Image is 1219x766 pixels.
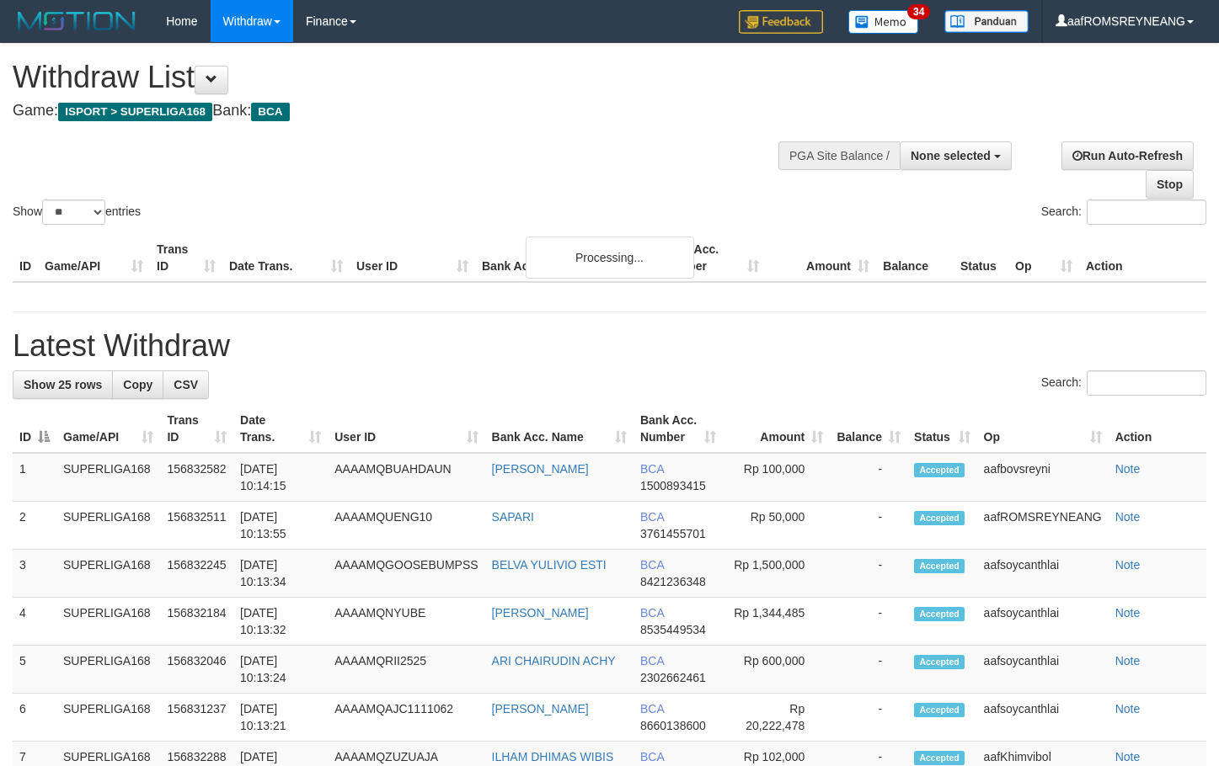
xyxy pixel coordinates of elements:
[251,103,289,121] span: BCA
[475,234,655,282] th: Bank Acc. Name
[328,598,484,646] td: AAAAMQNYUBE
[233,598,328,646] td: [DATE] 10:13:32
[485,405,634,453] th: Bank Acc. Name: activate to sort column ascending
[13,453,56,502] td: 1
[1087,199,1206,225] input: Search:
[160,598,233,646] td: 156832184
[526,237,694,279] div: Processing...
[640,623,706,636] span: Copy 8535449534 to clipboard
[112,370,163,399] a: Copy
[328,405,484,453] th: User ID: activate to sort column ascending
[723,405,831,453] th: Amount: activate to sort column ascending
[160,453,233,502] td: 156832582
[13,405,56,453] th: ID: activate to sort column descending
[723,598,831,646] td: Rp 1,344,485
[24,378,102,391] span: Show 25 rows
[1146,170,1194,199] a: Stop
[977,598,1109,646] td: aafsoycanthlai
[977,502,1109,550] td: aafROMSREYNEANG
[944,10,1029,33] img: panduan.png
[848,10,919,34] img: Button%20Memo.svg
[900,141,1012,170] button: None selected
[1115,558,1141,572] a: Note
[13,598,56,646] td: 4
[640,750,664,763] span: BCA
[640,510,664,524] span: BCA
[56,646,160,694] td: SUPERLIGA168
[13,502,56,550] td: 2
[977,646,1109,694] td: aafsoycanthlai
[977,694,1109,742] td: aafsoycanthlai
[174,378,198,391] span: CSV
[13,370,113,399] a: Show 25 rows
[492,750,614,763] a: ILHAM DHIMAS WIBIS
[830,405,907,453] th: Balance: activate to sort column ascending
[830,646,907,694] td: -
[492,702,589,715] a: [PERSON_NAME]
[954,234,1008,282] th: Status
[723,502,831,550] td: Rp 50,000
[876,234,954,282] th: Balance
[914,703,965,717] span: Accepted
[766,234,876,282] th: Amount
[56,694,160,742] td: SUPERLIGA168
[1115,654,1141,668] a: Note
[56,502,160,550] td: SUPERLIGA168
[830,453,907,502] td: -
[328,453,484,502] td: AAAAMQBUAHDAUN
[38,234,150,282] th: Game/API
[723,694,831,742] td: Rp 20,222,478
[233,646,328,694] td: [DATE] 10:13:24
[830,598,907,646] td: -
[640,527,706,540] span: Copy 3761455701 to clipboard
[914,511,965,525] span: Accepted
[634,405,723,453] th: Bank Acc. Number: activate to sort column ascending
[233,405,328,453] th: Date Trans.: activate to sort column ascending
[914,751,965,765] span: Accepted
[56,550,160,598] td: SUPERLIGA168
[1115,750,1141,763] a: Note
[42,199,105,225] select: Showentries
[13,329,1206,363] h1: Latest Withdraw
[1079,234,1206,282] th: Action
[1061,141,1194,170] a: Run Auto-Refresh
[160,646,233,694] td: 156832046
[13,8,141,34] img: MOTION_logo.png
[1115,606,1141,620] a: Note
[907,405,977,453] th: Status: activate to sort column ascending
[233,694,328,742] td: [DATE] 10:13:21
[723,646,831,694] td: Rp 600,000
[328,646,484,694] td: AAAAMQRII2525
[160,694,233,742] td: 156831237
[723,453,831,502] td: Rp 100,000
[640,575,706,588] span: Copy 8421236348 to clipboard
[655,234,766,282] th: Bank Acc. Number
[13,694,56,742] td: 6
[977,550,1109,598] td: aafsoycanthlai
[640,462,664,476] span: BCA
[123,378,152,391] span: Copy
[640,671,706,684] span: Copy 2302662461 to clipboard
[1008,234,1079,282] th: Op
[1115,462,1141,476] a: Note
[56,405,160,453] th: Game/API: activate to sort column ascending
[13,550,56,598] td: 3
[723,550,831,598] td: Rp 1,500,000
[222,234,350,282] th: Date Trans.
[977,453,1109,502] td: aafbovsreyni
[492,558,607,572] a: BELVA YULIVIO ESTI
[13,199,141,225] label: Show entries
[492,654,616,668] a: ARI CHAIRUDIN ACHY
[640,558,664,572] span: BCA
[830,694,907,742] td: -
[233,550,328,598] td: [DATE] 10:13:34
[163,370,209,399] a: CSV
[640,479,706,492] span: Copy 1500893415 to clipboard
[914,559,965,573] span: Accepted
[492,510,534,524] a: SAPARI
[640,719,706,732] span: Copy 8660138600 to clipboard
[328,694,484,742] td: AAAAMQAJC1111062
[350,234,475,282] th: User ID
[160,502,233,550] td: 156832511
[640,654,664,668] span: BCA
